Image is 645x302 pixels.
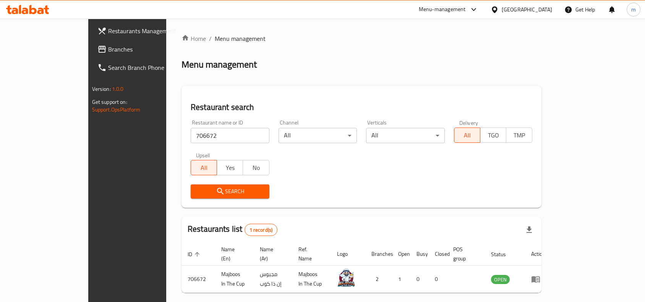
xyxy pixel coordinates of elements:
td: Majboos In The Cup [215,266,254,293]
span: Name (En) [221,245,245,263]
button: All [454,128,480,143]
table: enhanced table [182,242,551,293]
span: Branches [108,45,190,54]
span: Yes [220,162,240,173]
button: All [191,160,217,175]
div: Menu-management [419,5,466,14]
button: Yes [217,160,243,175]
th: Logo [331,242,365,266]
div: Menu [531,275,545,284]
span: 1.0.0 [112,84,124,94]
div: Export file [520,221,538,239]
td: 0 [410,266,429,293]
button: TGO [480,128,506,143]
span: Ref. Name [298,245,322,263]
span: Search [197,187,263,196]
h2: Menu management [182,58,257,71]
a: Support.OpsPlatform [92,105,141,115]
th: Open [392,242,410,266]
button: No [243,160,269,175]
a: Search Branch Phone [91,58,196,77]
label: Delivery [459,120,478,125]
label: Upsell [196,152,210,158]
span: Get support on: [92,97,127,107]
span: Name (Ar) [260,245,283,263]
td: 0 [429,266,447,293]
span: POS group [453,245,476,263]
a: Restaurants Management [91,22,196,40]
span: TGO [483,130,503,141]
span: OPEN [491,275,510,284]
div: All [279,128,357,143]
span: ID [188,250,202,259]
h2: Restaurant search [191,102,532,113]
span: Restaurants Management [108,26,190,36]
img: Majboos In The Cup [337,268,356,287]
h2: Restaurants list [188,223,277,236]
td: 706672 [182,266,215,293]
td: 2 [365,266,392,293]
div: All [366,128,445,143]
nav: breadcrumb [182,34,541,43]
th: Busy [410,242,429,266]
a: Branches [91,40,196,58]
td: 1 [392,266,410,293]
th: Action [525,242,551,266]
li: / [209,34,212,43]
span: Search Branch Phone [108,63,190,72]
span: All [194,162,214,173]
span: All [457,130,477,141]
span: Menu management [215,34,266,43]
span: Status [491,250,516,259]
th: Closed [429,242,447,266]
button: Search [191,184,269,199]
td: Majboos In The Cup [292,266,331,293]
div: [GEOGRAPHIC_DATA] [502,5,552,14]
input: Search for restaurant name or ID.. [191,128,269,143]
span: 1 record(s) [245,226,277,234]
span: No [246,162,266,173]
td: مجبوس إن ذا كوب [254,266,292,293]
th: Branches [365,242,392,266]
div: OPEN [491,275,510,284]
span: TMP [509,130,529,141]
span: m [631,5,636,14]
button: TMP [506,128,532,143]
span: Version: [92,84,111,94]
